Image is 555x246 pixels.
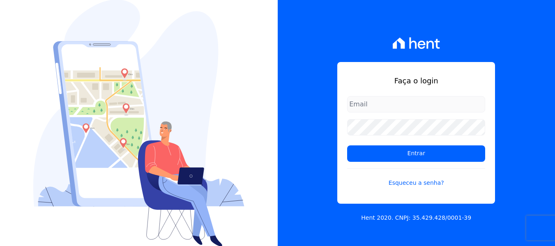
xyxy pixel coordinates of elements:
input: Email [347,96,485,113]
input: Entrar [347,145,485,162]
a: Esqueceu a senha? [347,168,485,187]
p: Hent 2020. CNPJ: 35.429.428/0001-39 [361,214,471,222]
h1: Faça o login [347,75,485,86]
